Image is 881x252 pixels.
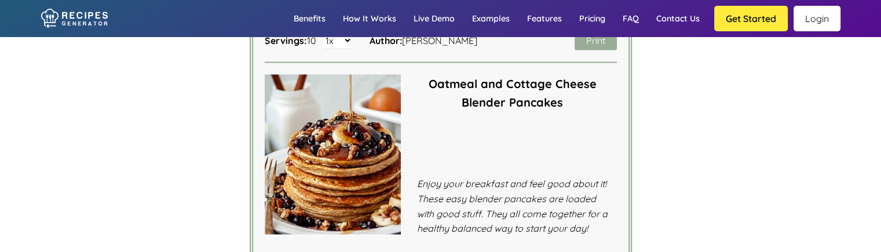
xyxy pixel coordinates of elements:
[265,75,401,235] img: B6o4drZ.jpg
[334,2,405,35] a: How it works
[575,30,617,50] button: Print
[614,2,648,35] a: FAQ
[648,2,708,35] a: Contact us
[408,177,617,236] div: Enjoy your breakfast and feel good about it! These easy blender pancakes are loaded with good stu...
[306,35,317,46] span: 10
[518,2,571,35] a: Features
[265,35,306,46] strong: Servings:
[408,75,617,112] h3: Oatmeal and Cottage Cheese Blender Pancakes
[402,35,477,46] span: [PERSON_NAME]
[285,2,334,35] a: Benefits
[405,2,463,35] a: Live demo
[463,2,518,35] a: Examples
[714,6,788,31] button: Get Started
[571,2,614,35] a: Pricing
[794,6,840,31] a: Login
[370,35,402,46] strong: Author:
